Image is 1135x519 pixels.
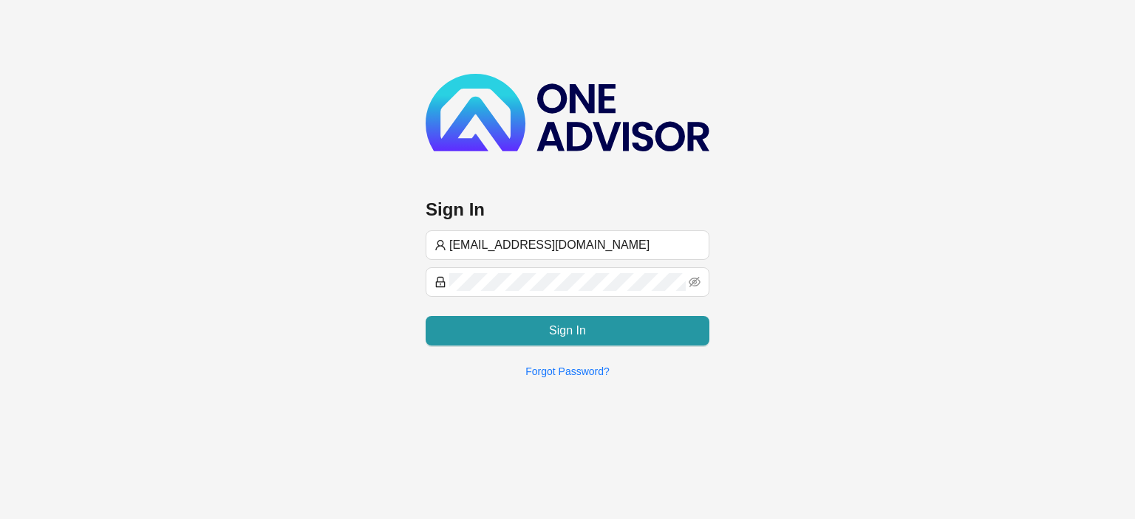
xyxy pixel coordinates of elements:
span: lock [434,276,446,288]
span: user [434,239,446,251]
button: Sign In [426,316,709,346]
h3: Sign In [426,198,709,221]
span: Sign In [549,322,586,340]
a: Forgot Password? [525,365,610,377]
img: b89e593ecd872904241dc73b71df2e41-logo-dark.svg [426,74,709,151]
span: eye-invisible [689,276,701,288]
input: Username [449,236,701,254]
